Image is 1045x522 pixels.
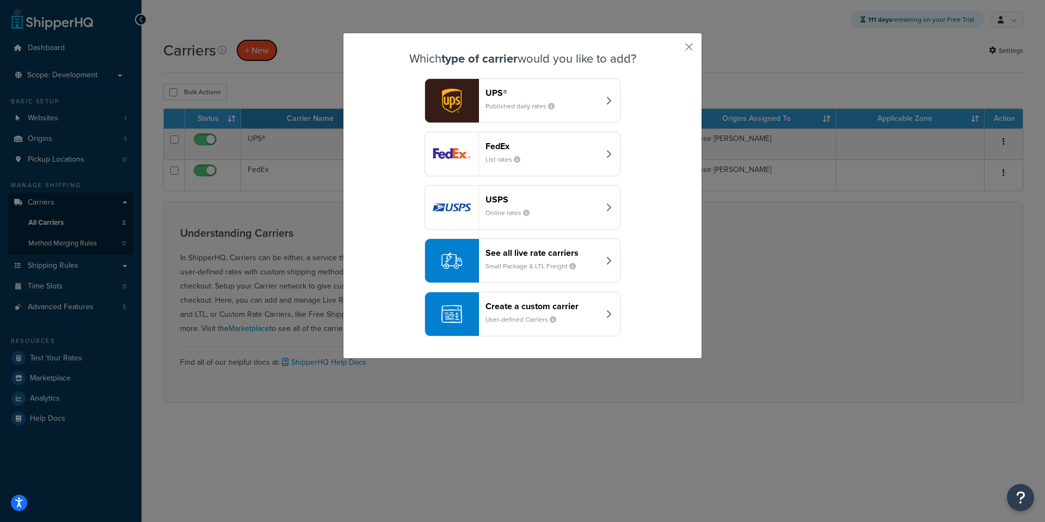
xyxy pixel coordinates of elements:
header: See all live rate carriers [485,248,599,258]
small: Small Package & LTL Freight [485,261,585,271]
img: ups logo [425,79,478,122]
button: usps logoUSPSOnline rates [425,185,620,230]
small: User-defined Carriers [485,315,565,324]
button: Open Resource Center [1007,484,1034,511]
button: ups logoUPS®Published daily rates [425,78,620,123]
img: usps logo [425,186,478,229]
header: FedEx [485,141,599,151]
header: USPS [485,194,599,205]
button: fedEx logoFedExList rates [425,132,620,176]
button: Create a custom carrierUser-defined Carriers [425,292,620,336]
button: See all live rate carriersSmall Package & LTL Freight [425,238,620,283]
strong: type of carrier [441,50,518,67]
img: fedEx logo [425,132,478,176]
small: Published daily rates [485,101,563,111]
header: Create a custom carrier [485,301,599,311]
img: icon-carrier-liverate-becf4550.svg [441,250,462,271]
small: Online rates [485,208,538,218]
header: UPS® [485,88,599,98]
h3: Which would you like to add? [371,52,674,65]
img: icon-carrier-custom-c93b8a24.svg [441,304,462,324]
small: List rates [485,155,529,164]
